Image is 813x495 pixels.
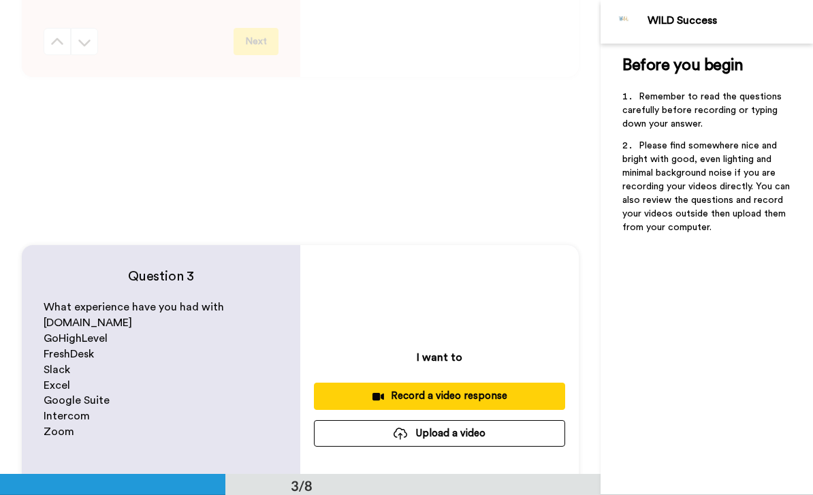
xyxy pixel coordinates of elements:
[44,267,278,286] h4: Question 3
[622,92,784,129] span: Remember to read the questions carefully before recording or typing down your answer.
[44,426,74,437] span: Zoom
[608,5,641,38] img: Profile Image
[325,389,554,403] div: Record a video response
[44,317,132,328] span: [DOMAIN_NAME]
[269,476,334,495] div: 3/8
[44,333,108,344] span: GoHighLevel
[622,141,793,232] span: Please find somewhere nice and bright with good, even lighting and minimal background noise if yo...
[44,364,70,375] span: Slack
[44,302,224,313] span: What experience have you had with
[314,383,565,409] button: Record a video response
[44,411,90,421] span: Intercom
[44,395,110,406] span: Google Suite
[648,14,812,27] div: WILD Success
[44,349,94,360] span: FreshDesk
[314,420,565,447] button: Upload a video
[417,349,462,366] p: I want to
[44,380,70,391] span: Excel
[622,57,743,74] span: Before you begin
